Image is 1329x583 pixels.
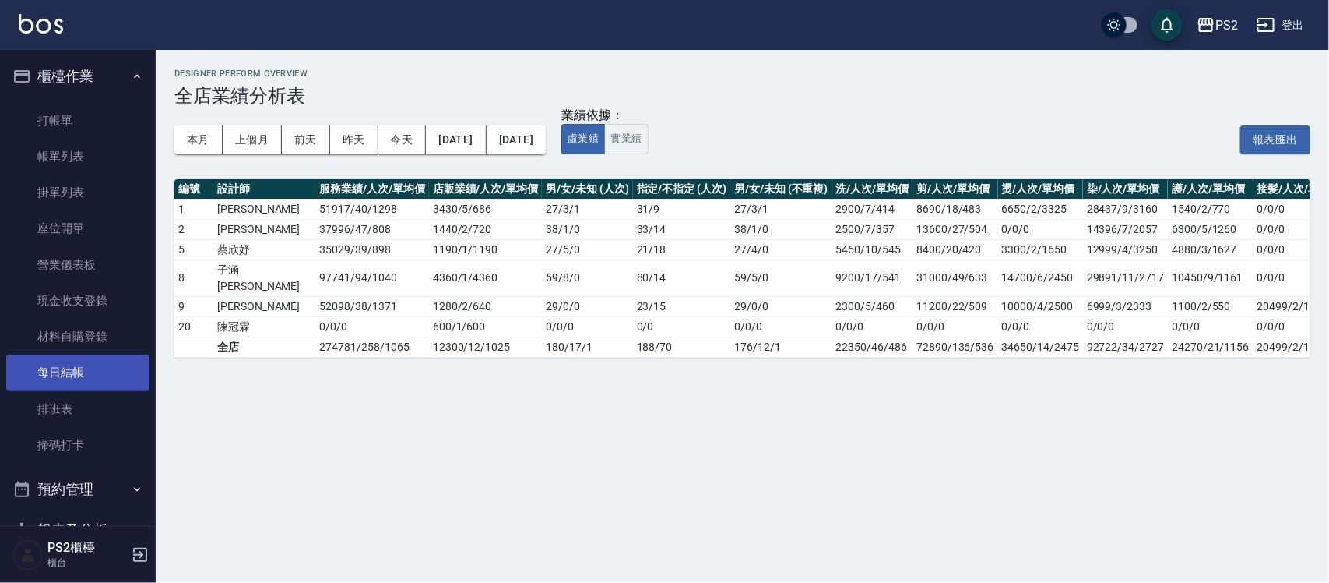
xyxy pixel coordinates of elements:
[998,239,1083,260] td: 3300/2/1650
[633,219,730,239] td: 33 / 14
[47,556,127,570] p: 櫃台
[213,296,315,316] td: [PERSON_NAME]
[542,316,632,337] td: 0 / 0 / 0
[542,219,632,239] td: 38 / 1 / 0
[1168,337,1253,357] td: 24270/21/1156
[6,283,149,319] a: 現金收支登錄
[213,337,315,357] td: 全店
[1083,179,1168,200] th: 染/人次/單均價
[912,219,997,239] td: 13600/27/504
[6,56,149,97] button: 櫃檯作業
[633,179,730,200] th: 指定/不指定 (人次)
[1083,316,1168,337] td: 0/0/0
[1240,131,1310,146] a: 報表匯出
[542,199,632,219] td: 27 / 3 / 1
[1083,296,1168,316] td: 6999/3/2333
[633,199,730,219] td: 31 / 9
[542,179,632,200] th: 男/女/未知 (人次)
[832,219,913,239] td: 2500/7/357
[832,316,913,337] td: 0/0/0
[730,316,832,337] td: 0 / 0 / 0
[730,219,832,239] td: 38 / 1 / 0
[223,125,282,154] button: 上個月
[1083,239,1168,260] td: 12999/4/3250
[429,316,542,337] td: 600 / 1 / 600
[912,337,997,357] td: 72890/136/536
[832,337,913,357] td: 22350/46/486
[1215,16,1238,35] div: PS2
[1168,179,1253,200] th: 護/人次/單均價
[998,199,1083,219] td: 6650/2/3325
[730,179,832,200] th: 男/女/未知 (不重複)
[832,260,913,296] td: 9200/17/541
[633,296,730,316] td: 23 / 15
[6,469,149,510] button: 預約管理
[1168,316,1253,337] td: 0/0/0
[429,260,542,296] td: 4360 / 1 / 4360
[912,199,997,219] td: 8690/18/483
[912,239,997,260] td: 8400/20/420
[730,260,832,296] td: 59 / 5 / 0
[174,85,1310,107] h3: 全店業績分析表
[633,239,730,260] td: 21 / 18
[6,175,149,210] a: 掛單列表
[315,296,428,316] td: 52098 / 38 / 1371
[429,337,542,357] td: 12300 / 12 / 1025
[429,199,542,219] td: 3430 / 5 / 686
[1168,260,1253,296] td: 10450/9/1161
[6,139,149,175] a: 帳單列表
[315,219,428,239] td: 37996 / 47 / 808
[315,199,428,219] td: 51917 / 40 / 1298
[174,260,213,296] td: 8
[315,260,428,296] td: 97741 / 94 / 1040
[832,199,913,219] td: 2900/7/414
[426,125,486,154] button: [DATE]
[47,540,127,556] h5: PS2櫃檯
[912,296,997,316] td: 11200/22/509
[6,510,149,550] button: 報表及分析
[730,199,832,219] td: 27 / 3 / 1
[315,239,428,260] td: 35029 / 39 / 898
[6,210,149,246] a: 座位開單
[6,247,149,283] a: 營業儀表板
[6,319,149,355] a: 材料自購登錄
[174,69,1310,79] h2: Designer Perform Overview
[1083,337,1168,357] td: 92722/34/2727
[213,260,315,296] td: 子涵[PERSON_NAME]
[174,239,213,260] td: 5
[542,296,632,316] td: 29 / 0 / 0
[6,103,149,139] a: 打帳單
[1083,219,1168,239] td: 14396/7/2057
[1168,199,1253,219] td: 1540/2/770
[174,316,213,337] td: 20
[912,260,997,296] td: 31000/49/633
[213,179,315,200] th: 設計師
[1168,219,1253,239] td: 6300/5/1260
[213,219,315,239] td: [PERSON_NAME]
[998,337,1083,357] td: 34650/14/2475
[998,316,1083,337] td: 0/0/0
[604,124,648,154] button: 實業績
[1190,9,1244,41] button: PS2
[730,239,832,260] td: 27 / 4 / 0
[174,296,213,316] td: 9
[282,125,330,154] button: 前天
[912,179,997,200] th: 剪/人次/單均價
[832,296,913,316] td: 2300/5/460
[174,125,223,154] button: 本月
[315,316,428,337] td: 0 / 0 / 0
[1240,125,1310,154] button: 報表匯出
[912,316,997,337] td: 0/0/0
[6,427,149,463] a: 掃碼打卡
[730,296,832,316] td: 29 / 0 / 0
[1151,9,1183,41] button: save
[429,296,542,316] td: 1280 / 2 / 640
[542,337,632,357] td: 180 / 17 / 1
[1168,296,1253,316] td: 1100/2/550
[213,199,315,219] td: [PERSON_NAME]
[429,219,542,239] td: 1440 / 2 / 720
[561,108,648,124] div: 業績依據：
[542,239,632,260] td: 27 / 5 / 0
[213,316,315,337] td: 陳冠霖
[1250,11,1310,40] button: 登出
